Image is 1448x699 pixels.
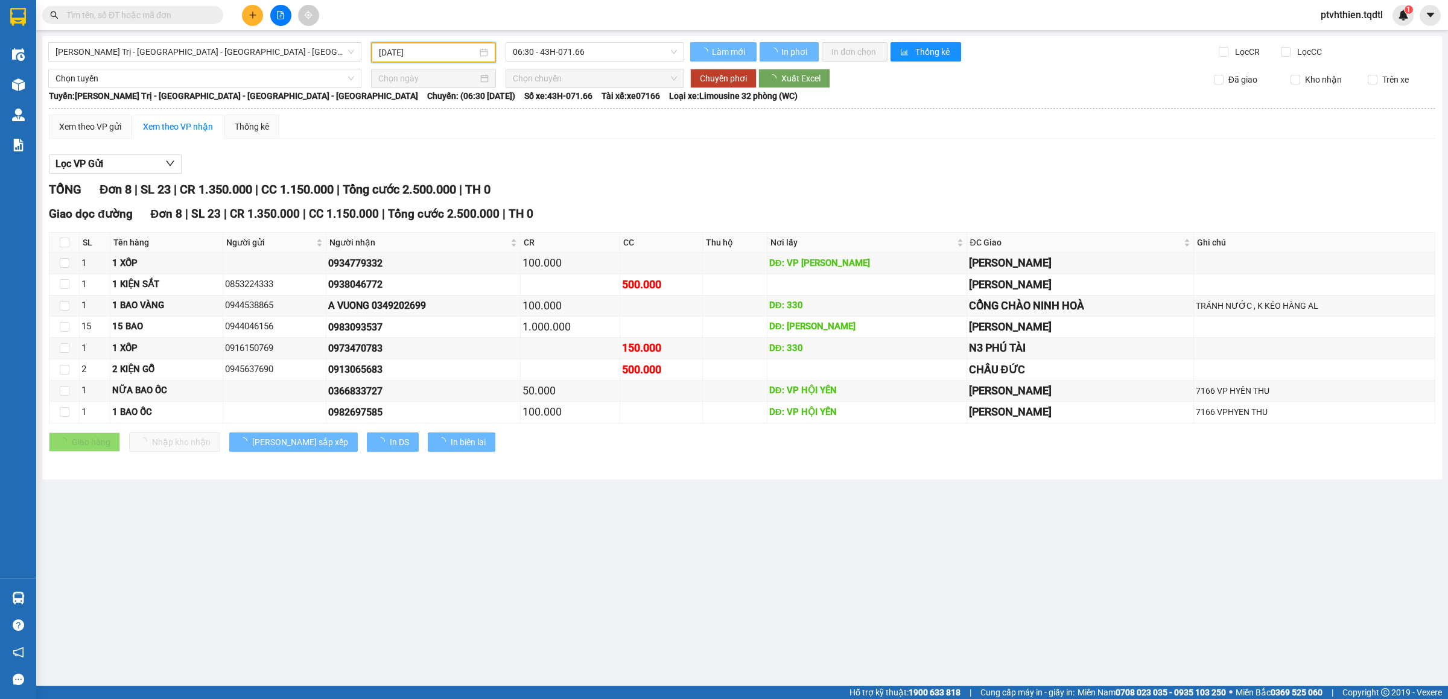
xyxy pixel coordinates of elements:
[12,78,25,91] img: warehouse-icon
[252,435,348,449] span: [PERSON_NAME] sắp xếp
[522,382,618,399] div: 50.000
[343,182,456,197] span: Tổng cước 2.500.000
[382,207,385,221] span: |
[379,46,477,59] input: 11/09/2025
[849,686,961,699] span: Hỗ trợ kỹ thuật:
[224,207,227,221] span: |
[328,320,518,335] div: 0983093537
[1230,45,1262,59] span: Lọc CR
[524,89,592,103] span: Số xe: 43H-071.66
[1292,45,1324,59] span: Lọc CC
[81,341,108,356] div: 1
[760,42,819,62] button: In phơi
[329,236,508,249] span: Người nhận
[337,182,340,197] span: |
[81,362,108,377] div: 2
[700,48,710,56] span: loading
[513,69,677,87] span: Chọn chuyến
[1196,405,1433,419] div: 7166 VPHYEN THU
[328,362,518,377] div: 0913065683
[225,320,324,334] div: 0944046156
[822,42,888,62] button: In đơn chọn
[769,299,965,313] div: DĐ: 330
[49,154,182,174] button: Lọc VP Gửi
[451,435,486,449] span: In biên lai
[1405,5,1413,14] sup: 1
[465,182,491,197] span: TH 0
[522,255,618,271] div: 100.000
[328,277,518,292] div: 0938046772
[235,120,269,133] div: Thống kê
[112,362,220,377] div: 2 KIỆN GỖ
[185,207,188,221] span: |
[769,384,965,398] div: DĐ: VP HỘI YÊN
[49,182,81,197] span: TỔNG
[276,11,285,19] span: file-add
[141,182,171,197] span: SL 23
[781,45,809,59] span: In phơi
[81,277,108,292] div: 1
[503,207,506,221] span: |
[81,320,108,334] div: 15
[712,45,747,59] span: Làm mới
[328,341,518,356] div: 0973470783
[304,11,313,19] span: aim
[242,5,263,26] button: plus
[758,69,830,88] button: Xuất Excel
[522,403,618,420] div: 100.000
[100,182,132,197] span: Đơn 8
[522,318,618,335] div: 1.000.000
[970,236,1182,249] span: ĐC Giao
[969,318,1192,335] div: [PERSON_NAME]
[522,297,618,314] div: 100.000
[81,384,108,398] div: 1
[769,341,965,356] div: DĐ: 330
[1311,7,1392,22] span: ptvhthien.tqdtl
[690,42,757,62] button: Làm mới
[112,341,220,356] div: 1 XỐP
[112,299,220,313] div: 1 BAO VÀNG
[769,320,965,334] div: DĐ: [PERSON_NAME]
[969,340,1192,356] div: N3 PHÚ TÀI
[378,72,478,85] input: Chọn ngày
[112,384,220,398] div: NỮA BAO ỐC
[521,233,621,253] th: CR
[1300,73,1347,86] span: Kho nhận
[1229,690,1233,695] span: ⚪️
[980,686,1075,699] span: Cung cấp máy in - giấy in:
[49,207,133,221] span: Giao dọc đường
[255,182,258,197] span: |
[165,159,175,168] span: down
[769,405,965,420] div: DĐ: VP HỘI YÊN
[13,674,24,685] span: message
[81,405,108,420] div: 1
[781,72,821,85] span: Xuất Excel
[769,48,780,56] span: loading
[1377,73,1414,86] span: Trên xe
[226,236,314,249] span: Người gửi
[225,277,324,292] div: 0853224333
[328,298,518,313] div: A VUONG 0349202699
[909,688,961,697] strong: 1900 633 818
[59,120,121,133] div: Xem theo VP gửi
[112,320,220,334] div: 15 BAO
[13,619,24,631] span: question-circle
[620,233,703,253] th: CC
[174,182,177,197] span: |
[143,120,213,133] div: Xem theo VP nhận
[437,437,451,446] span: loading
[270,5,291,26] button: file-add
[112,405,220,420] div: 1 BAO ỐC
[12,592,25,604] img: warehouse-icon
[1406,5,1411,14] span: 1
[891,42,961,62] button: bar-chartThống kê
[261,182,334,197] span: CC 1.150.000
[81,299,108,313] div: 1
[367,432,419,452] button: In DS
[970,686,971,699] span: |
[1420,5,1441,26] button: caret-down
[1332,686,1333,699] span: |
[56,43,354,61] span: Quảng Trị - Huế - Đà Nẵng - Vũng Tàu
[969,297,1192,314] div: CỔNG CHÀO NINH HOÀ
[900,48,910,57] span: bar-chart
